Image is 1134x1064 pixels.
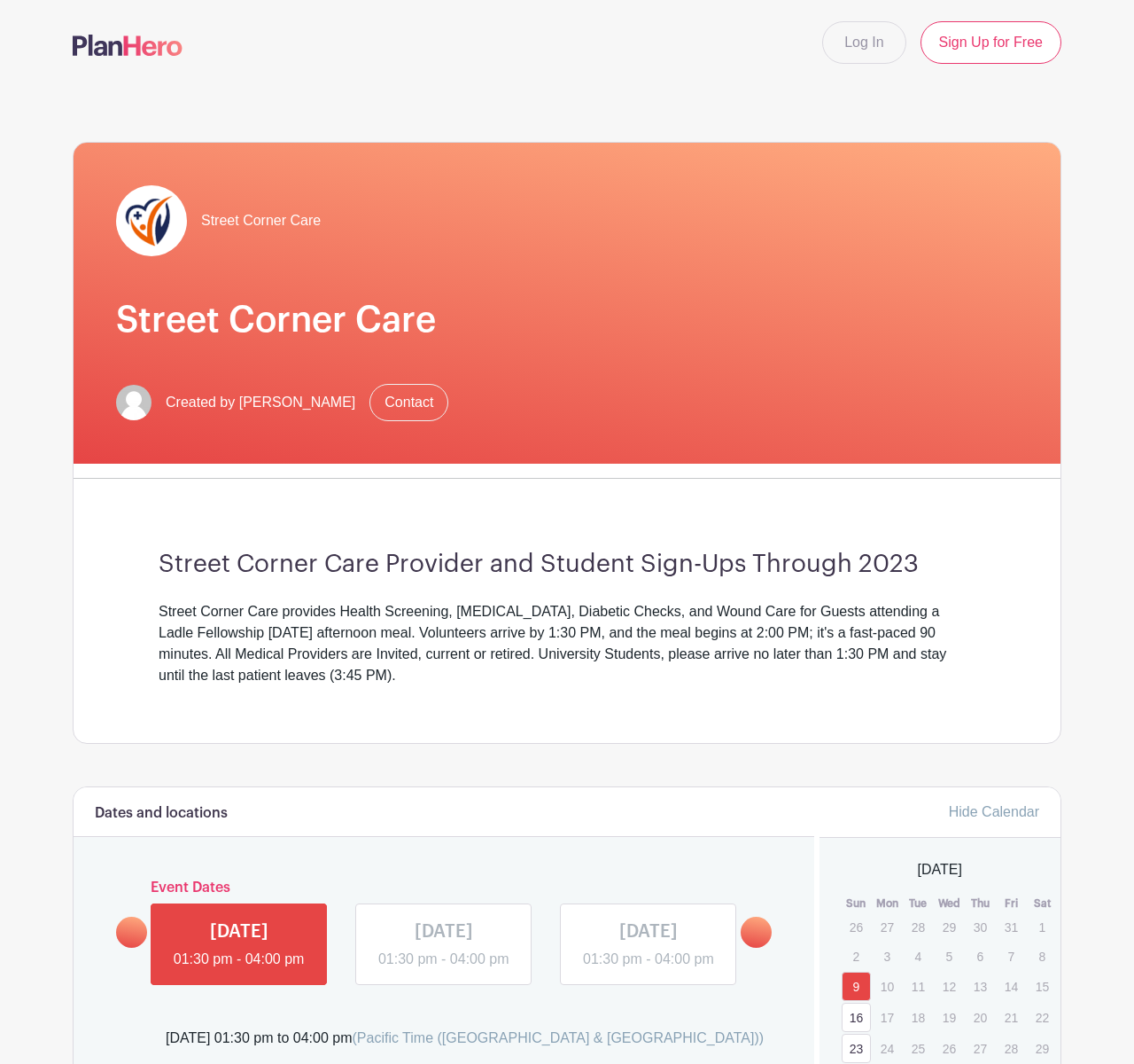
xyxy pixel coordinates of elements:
[873,913,902,941] p: 27
[116,185,187,256] img: SCC%20PlanHero.png
[873,1004,902,1031] p: 17
[95,805,228,822] h6: Dates and locations
[966,943,995,970] p: 6
[997,1035,1026,1062] p: 28
[116,299,1018,341] h1: Street Corner Care
[159,601,975,686] div: Street Corner Care provides Health Screening, [MEDICAL_DATA], Diabetic Checks, and Wound Care for...
[997,973,1026,1000] p: 14
[352,1030,764,1045] span: (Pacific Time ([GEOGRAPHIC_DATA] & [GEOGRAPHIC_DATA]))
[1028,973,1057,1000] p: 15
[904,1004,933,1031] p: 18
[920,21,1061,64] a: Sign Up for Free
[904,913,933,941] p: 28
[996,895,1027,912] th: Fri
[997,1004,1026,1031] p: 21
[935,913,964,941] p: 29
[1028,1004,1057,1031] p: 22
[822,21,905,64] a: Log In
[997,913,1026,941] p: 31
[842,972,871,1001] a: 9
[966,973,995,1000] p: 13
[166,392,355,413] span: Created by [PERSON_NAME]
[918,859,962,880] span: [DATE]
[842,1034,871,1063] a: 23
[201,210,321,231] span: Street Corner Care
[166,1028,764,1049] div: [DATE] 01:30 pm to 04:00 pm
[934,895,965,912] th: Wed
[873,973,902,1000] p: 10
[147,880,741,896] h6: Event Dates
[842,913,871,941] p: 26
[159,550,975,580] h3: Street Corner Care Provider and Student Sign-Ups Through 2023
[966,913,995,941] p: 30
[873,943,902,970] p: 3
[935,973,964,1000] p: 12
[935,1004,964,1031] p: 19
[904,973,933,1000] p: 11
[935,943,964,970] p: 5
[873,1035,902,1062] p: 24
[966,1004,995,1031] p: 20
[935,1035,964,1062] p: 26
[1028,1035,1057,1062] p: 29
[842,1003,871,1032] a: 16
[369,384,448,421] a: Contact
[903,895,934,912] th: Tue
[1028,913,1057,941] p: 1
[904,1035,933,1062] p: 25
[841,895,872,912] th: Sun
[1027,895,1058,912] th: Sat
[965,895,996,912] th: Thu
[1028,943,1057,970] p: 8
[904,943,933,970] p: 4
[116,385,151,420] img: default-ce2991bfa6775e67f084385cd625a349d9dcbb7a52a09fb2fda1e96e2d18dcdb.png
[842,943,871,970] p: 2
[997,943,1026,970] p: 7
[872,895,903,912] th: Mon
[73,35,183,56] img: logo-507f7623f17ff9eddc593b1ce0a138ce2505c220e1c5a4e2b4648c50719b7d32.svg
[949,804,1039,819] a: Hide Calendar
[966,1035,995,1062] p: 27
